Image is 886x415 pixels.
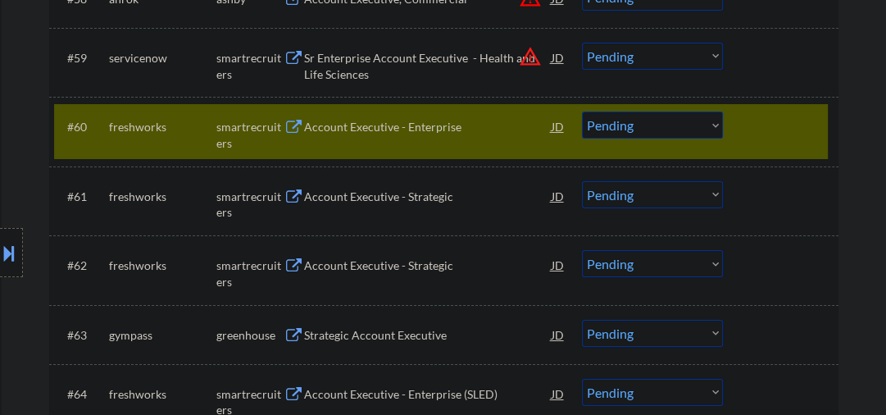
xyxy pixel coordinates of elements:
[304,50,552,82] div: Sr Enterprise Account Executive - Health and Life Sciences
[67,50,96,66] div: #59
[304,327,552,344] div: Strategic Account Executive
[550,112,566,141] div: JD
[109,50,216,66] div: servicenow
[550,320,566,349] div: JD
[304,119,552,135] div: Account Executive - Enterprise
[304,386,552,403] div: Account Executive - Enterprise (SLED)
[550,43,566,72] div: JD
[216,50,284,82] div: smartrecruiters
[550,250,566,280] div: JD
[550,181,566,211] div: JD
[519,45,542,68] button: warning_amber
[304,189,552,205] div: Account Executive - Strategic
[550,379,566,408] div: JD
[304,258,552,274] div: Account Executive - Strategic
